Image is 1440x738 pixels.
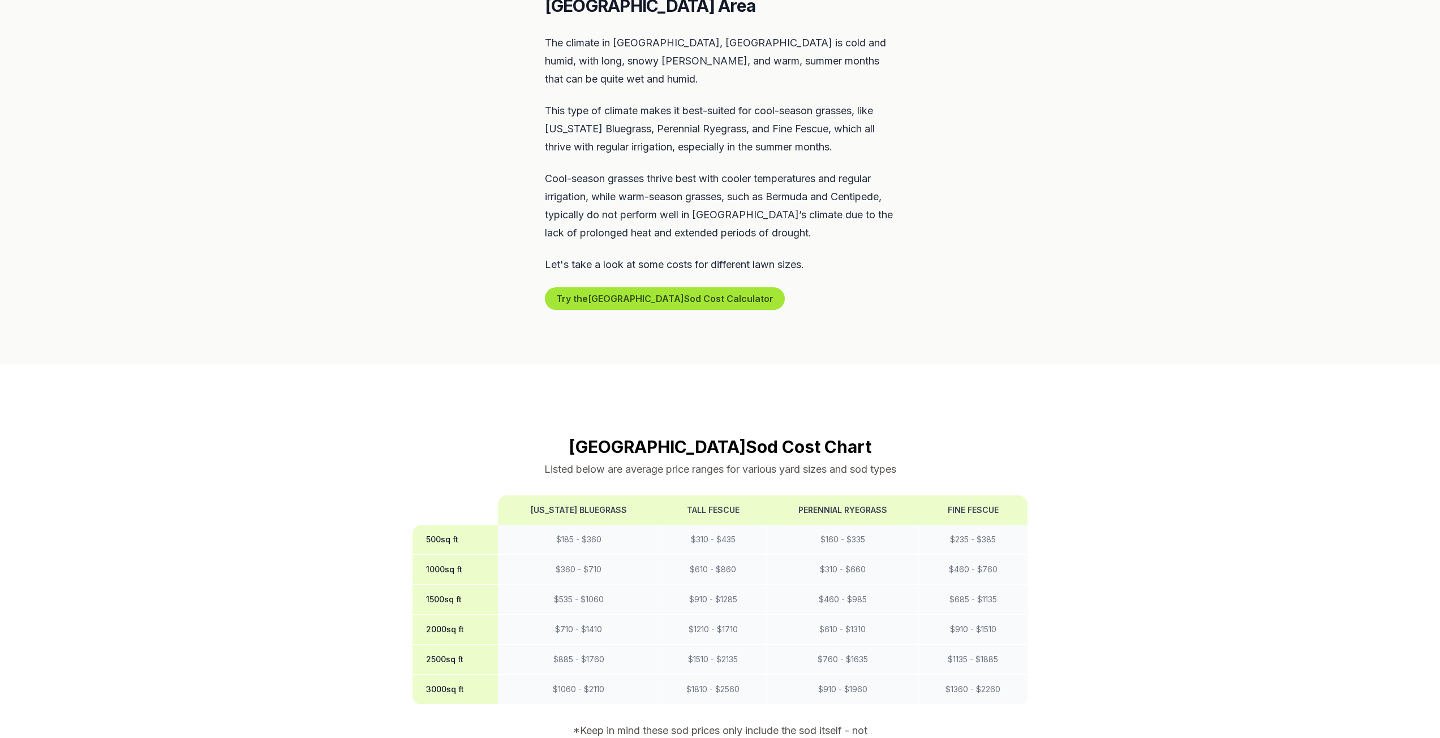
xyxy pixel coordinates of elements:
td: $ 1135 - $ 1885 [919,645,1028,675]
th: 3000 sq ft [412,675,498,705]
td: $ 685 - $ 1135 [919,585,1028,615]
th: 1500 sq ft [412,585,498,615]
td: $ 885 - $ 1760 [498,645,660,675]
td: $ 910 - $ 1285 [660,585,766,615]
td: $ 1510 - $ 2135 [660,645,766,675]
td: $ 185 - $ 360 [498,525,660,555]
td: $ 1360 - $ 2260 [919,675,1028,705]
button: Try the[GEOGRAPHIC_DATA]Sod Cost Calculator [545,287,785,310]
th: 2500 sq ft [412,645,498,675]
th: 1000 sq ft [412,555,498,585]
p: This type of climate makes it best-suited for cool-season grasses, like [US_STATE] Bluegrass, Per... [545,102,896,156]
td: $ 910 - $ 1510 [919,615,1028,645]
td: $ 710 - $ 1410 [498,615,660,645]
th: Fine Fescue [919,495,1028,525]
p: Cool-season grasses thrive best with cooler temperatures and regular irrigation, while warm-seaso... [545,170,896,242]
td: $ 910 - $ 1960 [766,675,919,705]
td: $ 360 - $ 710 [498,555,660,585]
td: $ 235 - $ 385 [919,525,1028,555]
td: $ 310 - $ 660 [766,555,919,585]
th: 500 sq ft [412,525,498,555]
p: Listed below are average price ranges for various yard sizes and sod types [412,461,1028,477]
th: [US_STATE] Bluegrass [498,495,660,525]
td: $ 160 - $ 335 [766,525,919,555]
td: $ 610 - $ 1310 [766,615,919,645]
td: $ 1060 - $ 2110 [498,675,660,705]
td: $ 760 - $ 1635 [766,645,919,675]
th: 2000 sq ft [412,615,498,645]
td: $ 1810 - $ 2560 [660,675,766,705]
h2: [GEOGRAPHIC_DATA] Sod Cost Chart [412,437,1028,457]
td: $ 1210 - $ 1710 [660,615,766,645]
td: $ 610 - $ 860 [660,555,766,585]
td: $ 460 - $ 985 [766,585,919,615]
td: $ 310 - $ 435 [660,525,766,555]
th: Perennial Ryegrass [766,495,919,525]
td: $ 460 - $ 760 [919,555,1028,585]
p: Let's take a look at some costs for different lawn sizes. [545,256,896,274]
td: $ 535 - $ 1060 [498,585,660,615]
th: Tall Fescue [660,495,766,525]
p: The climate in [GEOGRAPHIC_DATA], [GEOGRAPHIC_DATA] is cold and humid, with long, snowy [PERSON_N... [545,34,896,88]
